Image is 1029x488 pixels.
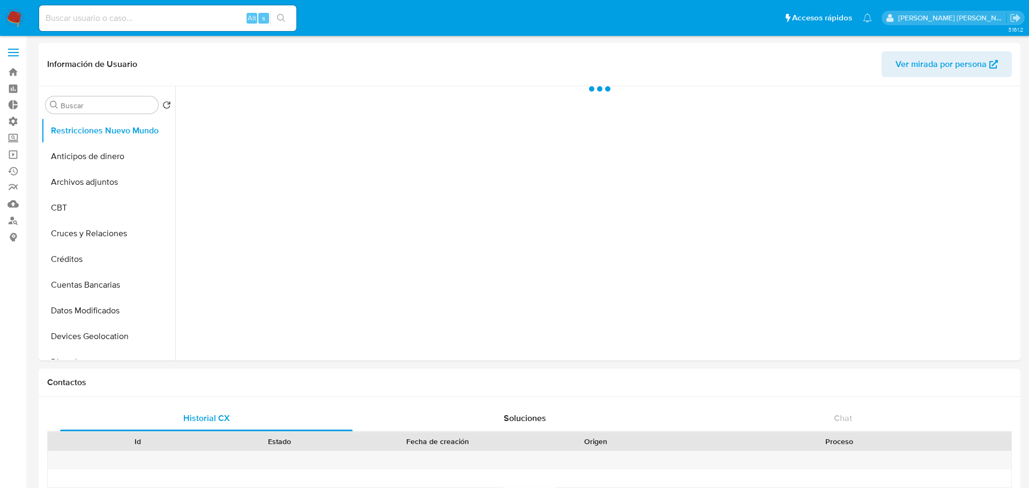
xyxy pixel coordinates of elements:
span: Chat [834,412,852,424]
span: Historial CX [183,412,230,424]
p: alejandroramon.martinez@mercadolibre.com [898,13,1006,23]
button: Devices Geolocation [41,324,175,349]
button: Cruces y Relaciones [41,221,175,246]
div: Proceso [674,436,1004,447]
button: Direcciones [41,349,175,375]
a: Salir [1010,12,1021,24]
h1: Información de Usuario [47,59,137,70]
button: CBT [41,195,175,221]
button: Archivos adjuntos [41,169,175,195]
span: Soluciones [504,412,546,424]
div: Estado [216,436,343,447]
input: Buscar usuario o caso... [39,11,296,25]
button: Volver al orden por defecto [162,101,171,112]
span: Alt [248,13,256,23]
span: s [262,13,265,23]
div: Id [74,436,201,447]
button: Buscar [50,101,58,109]
div: Fecha de creación [358,436,517,447]
button: Ver mirada por persona [882,51,1012,77]
span: Ver mirada por persona [896,51,987,77]
div: Origen [532,436,659,447]
a: Notificaciones [863,13,872,22]
h1: Contactos [47,377,1012,388]
input: Buscar [61,101,154,110]
button: Créditos [41,246,175,272]
button: Datos Modificados [41,298,175,324]
button: Restricciones Nuevo Mundo [41,118,175,144]
span: Accesos rápidos [792,12,852,24]
button: search-icon [270,11,292,26]
button: Anticipos de dinero [41,144,175,169]
button: Cuentas Bancarias [41,272,175,298]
